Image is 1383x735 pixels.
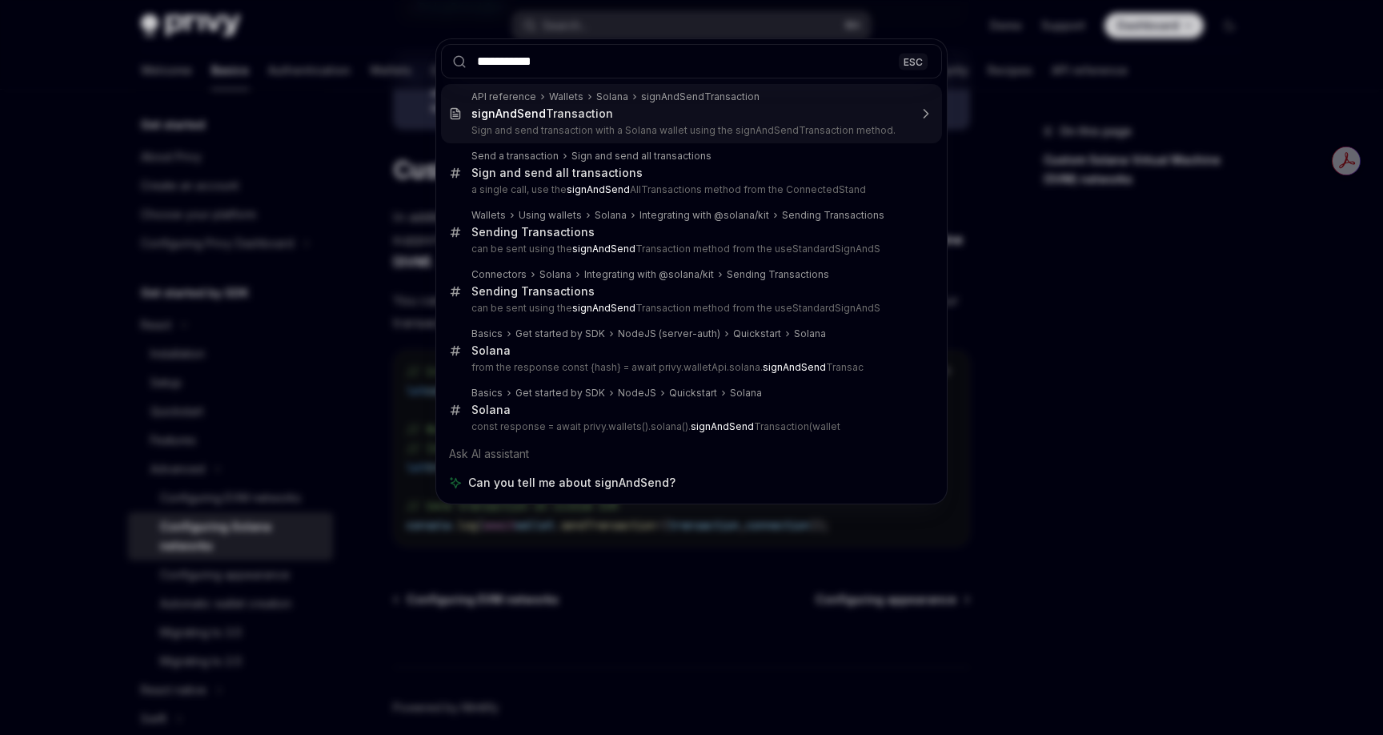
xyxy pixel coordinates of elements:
[515,327,605,340] div: Get started by SDK
[471,268,527,281] div: Connectors
[471,90,536,103] div: API reference
[468,475,675,491] span: Can you tell me about signAndSend?
[515,387,605,400] div: Get started by SDK
[571,150,712,163] div: Sign and send all transactions
[794,327,826,340] div: Solana
[618,327,720,340] div: NodeJS (server-auth)
[471,343,511,358] div: Solana
[596,90,628,103] div: Solana
[471,403,511,417] div: Solana
[471,420,908,433] p: const response = await privy.wallets().solana(). Transaction(wallet
[641,90,760,103] div: signAndSendTransaction
[471,209,506,222] div: Wallets
[691,420,754,432] b: signAndSend
[618,387,656,400] div: NodeJS
[471,327,503,340] div: Basics
[763,361,826,373] b: signAndSend
[471,106,546,120] b: signAndSend
[733,327,781,340] div: Quickstart
[471,106,613,121] div: Transaction
[471,302,908,315] p: can be sent using the Transaction method from the useStandardSignAndS
[730,387,762,400] div: Solana
[471,183,908,196] p: a single call, use the AllTransactions method from the ConnectedStand
[572,302,635,314] b: signAndSend
[471,284,595,299] div: Sending Transactions
[899,53,928,70] div: ESC
[567,183,630,195] b: signAndSend
[539,268,571,281] div: Solana
[782,209,884,222] div: Sending Transactions
[471,166,643,180] div: Sign and send all transactions
[441,440,942,468] div: Ask AI assistant
[669,387,717,400] div: Quickstart
[471,124,908,137] p: Sign and send transaction with a Solana wallet using the signAndSendTransaction method.
[471,243,908,255] p: can be sent using the Transaction method from the useStandardSignAndS
[471,387,503,400] div: Basics
[471,225,595,239] div: Sending Transactions
[727,268,829,281] div: Sending Transactions
[584,268,714,281] div: Integrating with @solana/kit
[595,209,627,222] div: Solana
[519,209,582,222] div: Using wallets
[471,361,908,374] p: from the response const {hash} = await privy.walletApi.solana. Transac
[639,209,769,222] div: Integrating with @solana/kit
[572,243,635,255] b: signAndSend
[549,90,583,103] div: Wallets
[471,150,559,163] div: Send a transaction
